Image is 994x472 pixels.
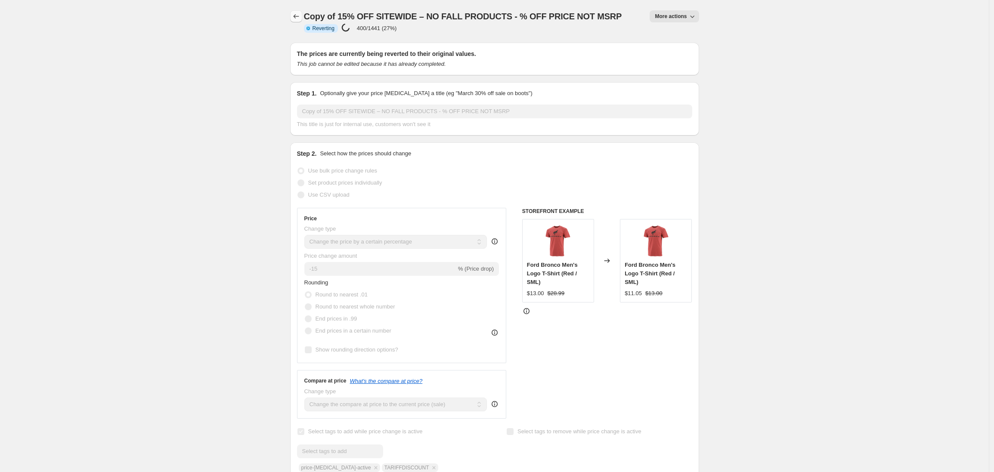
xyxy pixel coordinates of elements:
p: 400/1441 (27%) [357,25,397,31]
span: % (Price drop) [458,265,494,272]
span: More actions [655,13,687,20]
div: $11.05 [625,289,642,298]
span: Change type [304,388,336,395]
span: Round to nearest whole number [316,303,395,310]
h3: Compare at price [304,377,347,384]
span: Round to nearest .01 [316,291,368,298]
i: This job cannot be edited because it has already completed. [297,61,446,67]
h2: The prices are currently being reverted to their original values. [297,49,692,58]
span: Reverting [313,25,334,32]
div: help [490,237,499,246]
span: Price change amount [304,253,357,259]
h2: Step 2. [297,149,317,158]
span: Copy of 15% OFF SITEWIDE – NO FALL PRODUCTS - % OFF PRICE NOT MSRP [304,12,622,21]
button: More actions [650,10,699,22]
span: Use bulk price change rules [308,167,377,174]
span: Select tags to remove while price change is active [517,428,641,435]
img: FD200700-Ford_HTTJ-LRG-1_80x.png [541,224,575,258]
span: Ford Bronco Men's Logo T-Shirt (Red / SML) [625,262,675,285]
span: Ford Bronco Men's Logo T-Shirt (Red / SML) [527,262,578,285]
input: Select tags to add [297,444,383,458]
span: Change type [304,225,336,232]
input: 30% off holiday sale [297,105,692,118]
strike: $13.00 [645,289,663,298]
span: End prices in a certain number [316,327,391,334]
span: Select tags to add while price change is active [308,428,423,435]
h6: STOREFRONT EXAMPLE [522,208,692,215]
div: help [490,400,499,408]
div: $13.00 [527,289,544,298]
h3: Price [304,215,317,222]
span: Show rounding direction options? [316,346,398,353]
span: End prices in .99 [316,315,357,322]
h2: Step 1. [297,89,317,98]
button: Price change jobs [290,10,302,22]
img: FD200700-Ford_HTTJ-LRG-1_80x.png [639,224,673,258]
input: -15 [304,262,456,276]
span: This title is just for internal use, customers won't see it [297,121,430,127]
p: Optionally give your price [MEDICAL_DATA] a title (eg "March 30% off sale on boots") [320,89,532,98]
span: Set product prices individually [308,179,382,186]
strike: $28.99 [548,289,565,298]
span: Use CSV upload [308,191,350,198]
p: Select how the prices should change [320,149,411,158]
button: What's the compare at price? [350,378,423,384]
span: Rounding [304,279,328,286]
